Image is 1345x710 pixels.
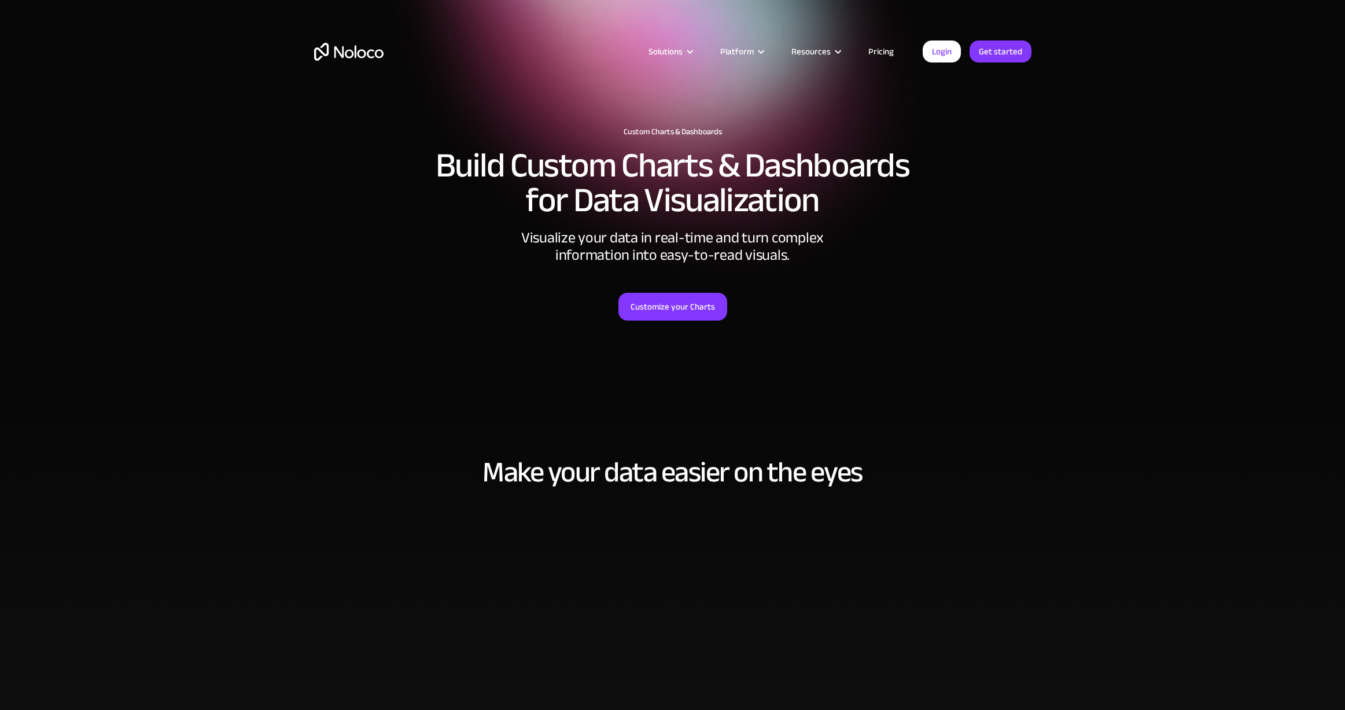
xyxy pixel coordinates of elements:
[314,127,1031,137] h1: Custom Charts & Dashboards
[720,44,754,59] div: Platform
[314,148,1031,218] h2: Build Custom Charts & Dashboards for Data Visualization
[923,41,961,62] a: Login
[499,229,846,264] div: Visualize your data in real-time and turn complex information into easy-to-read visuals.
[314,43,384,61] a: home
[970,41,1031,62] a: Get started
[854,44,908,59] a: Pricing
[791,44,831,59] div: Resources
[314,457,1031,488] h2: Make your data easier on the eyes
[777,44,854,59] div: Resources
[648,44,683,59] div: Solutions
[706,44,777,59] div: Platform
[634,44,706,59] div: Solutions
[618,293,727,321] a: Customize your Charts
